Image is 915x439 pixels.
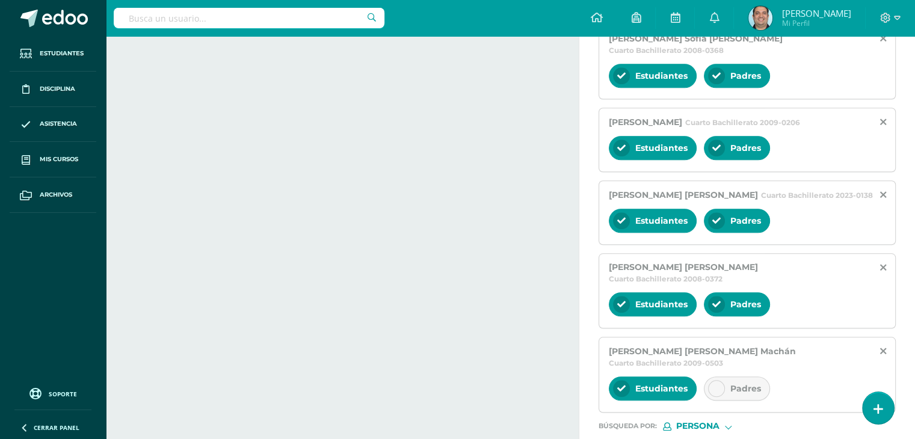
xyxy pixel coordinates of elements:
span: Padres [730,383,761,394]
span: Padres [730,299,761,310]
span: Disciplina [40,84,75,94]
span: Cuarto Bachillerato 2009-0503 [609,358,723,367]
span: Padres [730,143,761,153]
span: Persona [676,423,719,429]
span: [PERSON_NAME] [PERSON_NAME] [609,262,758,272]
span: Padres [730,70,761,81]
span: [PERSON_NAME] Sofia [PERSON_NAME] [609,33,783,44]
input: Busca un usuario... [114,8,384,28]
a: Archivos [10,177,96,213]
a: Disciplina [10,72,96,107]
span: Estudiantes [40,49,84,58]
span: Búsqueda por : [599,423,657,429]
div: [object Object] [663,422,753,431]
span: Cuarto Bachillerato 2009-0206 [685,118,800,127]
span: [PERSON_NAME] [PERSON_NAME] Machán [609,346,796,357]
span: Estudiantes [635,299,688,310]
span: Padres [730,215,761,226]
span: Cerrar panel [34,423,79,432]
a: Mis cursos [10,142,96,177]
a: Soporte [14,385,91,401]
img: e73e36176cd596232d986fe5ddd2832d.png [748,6,772,30]
span: Cuarto Bachillerato 2023-0138 [761,191,873,200]
span: Estudiantes [635,383,688,394]
span: Soporte [49,390,77,398]
span: Estudiantes [635,143,688,153]
span: Cuarto Bachillerato 2008-0372 [609,274,722,283]
span: Cuarto Bachillerato 2008-0368 [609,46,724,55]
span: [PERSON_NAME] [609,117,682,127]
span: Archivos [40,190,72,200]
span: Estudiantes [635,70,688,81]
span: Mis cursos [40,155,78,164]
a: Asistencia [10,107,96,143]
span: [PERSON_NAME] [PERSON_NAME] [609,189,758,200]
a: Estudiantes [10,36,96,72]
span: Mi Perfil [781,18,851,28]
span: [PERSON_NAME] [781,7,851,19]
span: Estudiantes [635,215,688,226]
span: Asistencia [40,119,77,129]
